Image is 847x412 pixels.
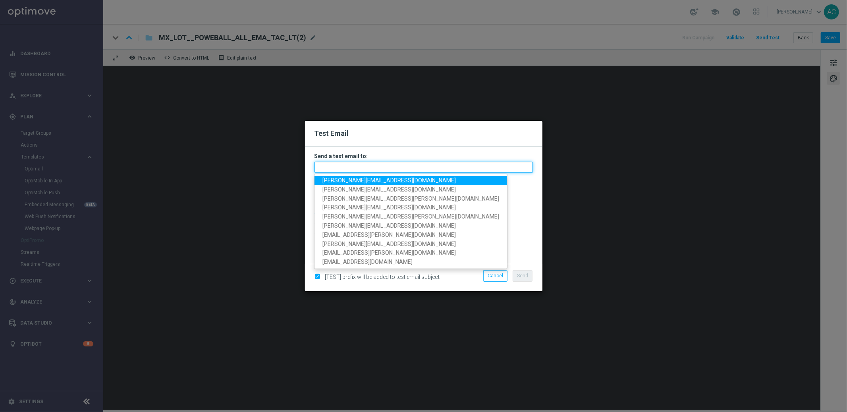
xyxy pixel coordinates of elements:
span: [PERSON_NAME][EMAIL_ADDRESS][DOMAIN_NAME] [322,222,456,229]
button: Send [513,270,533,281]
span: [PERSON_NAME][EMAIL_ADDRESS][PERSON_NAME][DOMAIN_NAME] [322,195,499,202]
h2: Test Email [314,129,533,138]
button: Cancel [483,270,507,281]
a: [EMAIL_ADDRESS][DOMAIN_NAME] [314,258,507,267]
a: [EMAIL_ADDRESS][PERSON_NAME][DOMAIN_NAME] [314,249,507,258]
a: [PERSON_NAME][EMAIL_ADDRESS][DOMAIN_NAME] [314,176,507,185]
a: [PERSON_NAME][EMAIL_ADDRESS][DOMAIN_NAME] [314,240,507,249]
span: [PERSON_NAME][EMAIL_ADDRESS][DOMAIN_NAME] [322,241,456,247]
h3: Send a test email to: [314,153,533,160]
a: [EMAIL_ADDRESS][PERSON_NAME][DOMAIN_NAME] [314,230,507,240]
a: [PERSON_NAME][EMAIL_ADDRESS][PERSON_NAME][DOMAIN_NAME] [314,194,507,203]
span: [PERSON_NAME][EMAIL_ADDRESS][DOMAIN_NAME] [322,177,456,184]
a: [PERSON_NAME][EMAIL_ADDRESS][PERSON_NAME][DOMAIN_NAME] [314,213,507,222]
span: [EMAIL_ADDRESS][PERSON_NAME][DOMAIN_NAME] [322,232,456,238]
a: [PERSON_NAME][EMAIL_ADDRESS][DOMAIN_NAME] [314,203,507,213]
span: [TEST] prefix will be added to test email subject [325,274,440,280]
span: Send [517,273,528,279]
a: [PERSON_NAME][EMAIL_ADDRESS][DOMAIN_NAME] [314,185,507,194]
a: [PERSON_NAME][EMAIL_ADDRESS][DOMAIN_NAME] [314,221,507,230]
span: [PERSON_NAME][EMAIL_ADDRESS][PERSON_NAME][DOMAIN_NAME] [322,214,499,220]
span: [PERSON_NAME][EMAIL_ADDRESS][DOMAIN_NAME] [322,186,456,193]
span: [EMAIL_ADDRESS][PERSON_NAME][DOMAIN_NAME] [322,250,456,256]
span: [PERSON_NAME][EMAIL_ADDRESS][DOMAIN_NAME] [322,205,456,211]
span: [EMAIL_ADDRESS][DOMAIN_NAME] [322,259,413,265]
